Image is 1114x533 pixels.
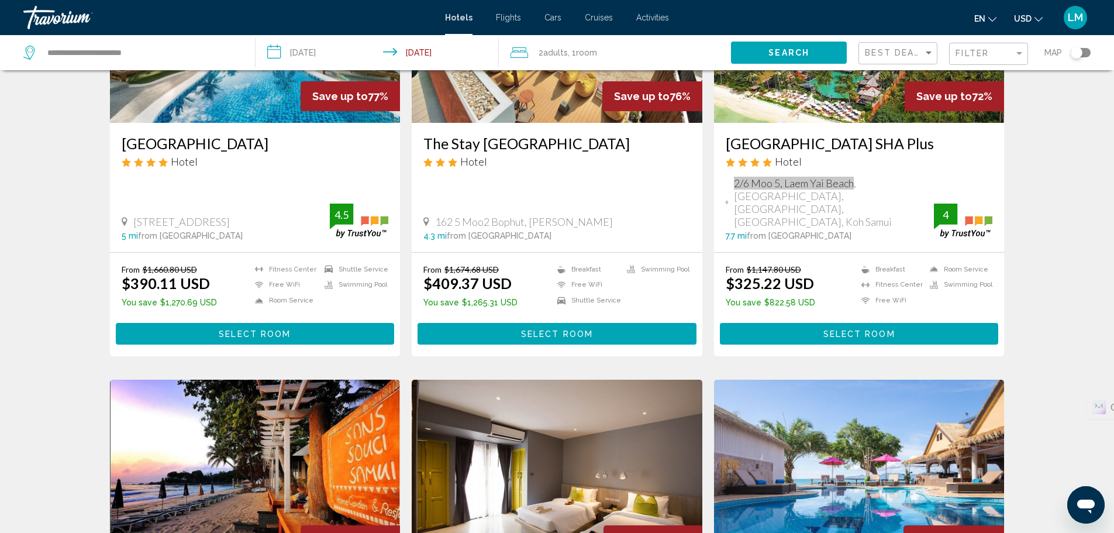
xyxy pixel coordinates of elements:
p: $1,265.31 USD [423,298,518,307]
span: Hotel [171,155,198,168]
li: Swimming Pool [924,280,992,290]
button: User Menu [1060,5,1091,30]
span: 5 mi [122,231,138,240]
mat-select: Sort by [865,49,934,59]
span: from [GEOGRAPHIC_DATA] [138,231,243,240]
span: Best Deals [865,48,926,57]
div: 76% [602,81,702,111]
li: Shuttle Service [551,295,621,305]
a: Cruises [585,13,613,22]
li: Breakfast [551,264,621,274]
a: Activities [636,13,669,22]
span: You save [726,298,761,307]
div: 72% [905,81,1004,111]
div: 77% [301,81,400,111]
div: 4 star Hotel [726,155,993,168]
span: Select Room [823,329,895,339]
button: Change language [974,10,996,27]
span: [STREET_ADDRESS] [133,215,230,228]
span: Hotel [775,155,802,168]
span: USD [1014,14,1032,23]
span: 2/6 Moo 5, Laem Yai Beach, [GEOGRAPHIC_DATA], [GEOGRAPHIC_DATA], [GEOGRAPHIC_DATA], Koh Samui [734,177,934,228]
span: Save up to [916,90,972,102]
li: Fitness Center [249,264,319,274]
li: Fitness Center [856,280,924,290]
button: Toggle map [1062,47,1091,58]
img: trustyou-badge.svg [934,204,992,238]
li: Free WiFi [249,280,319,290]
li: Free WiFi [551,280,621,290]
span: From [423,264,442,274]
span: From [726,264,744,274]
li: Room Service [249,295,319,305]
span: from [GEOGRAPHIC_DATA] [447,231,551,240]
span: Map [1044,44,1062,61]
span: 162 5 Moo2 Bophut, [PERSON_NAME] [435,215,613,228]
a: Cars [544,13,561,22]
ins: $409.37 USD [423,274,512,292]
span: from [GEOGRAPHIC_DATA] [747,231,851,240]
a: Select Room [418,326,696,339]
span: Save up to [614,90,670,102]
div: 3 star Hotel [423,155,691,168]
span: You save [423,298,459,307]
a: Hotels [445,13,472,22]
div: 4 [934,208,957,222]
span: Hotel [460,155,487,168]
span: 2 [539,44,568,61]
span: Adults [543,48,568,57]
button: Change currency [1014,10,1043,27]
li: Free WiFi [856,295,924,305]
span: Room [576,48,597,57]
span: Save up to [312,90,368,102]
li: Swimming Pool [621,264,691,274]
span: 7.7 mi [726,231,747,240]
li: Breakfast [856,264,924,274]
button: Filter [949,42,1028,66]
button: Travelers: 2 adults, 0 children [499,35,731,70]
span: Select Room [521,329,593,339]
del: $1,147.80 USD [747,264,801,274]
span: From [122,264,140,274]
span: en [974,14,985,23]
a: The Stay [GEOGRAPHIC_DATA] [423,135,691,152]
button: Select Room [418,323,696,345]
button: Select Room [116,323,395,345]
p: $1,270.69 USD [122,298,217,307]
li: Shuttle Service [319,264,388,274]
ins: $325.22 USD [726,274,814,292]
span: , 1 [568,44,597,61]
button: Search [731,42,847,63]
img: trustyou-badge.svg [330,204,388,238]
li: Room Service [924,264,992,274]
iframe: Кнопка запуска окна обмена сообщениями [1067,486,1105,524]
a: [GEOGRAPHIC_DATA] [122,135,389,152]
span: Filter [956,49,989,58]
span: Select Room [219,329,291,339]
button: Select Room [720,323,999,345]
a: Select Room [116,326,395,339]
span: 4.3 mi [423,231,447,240]
a: Select Room [720,326,999,339]
a: [GEOGRAPHIC_DATA] SHA Plus [726,135,993,152]
ins: $390.11 USD [122,274,210,292]
div: 4 star Hotel [122,155,389,168]
button: Check-in date: Dec 14, 2025 Check-out date: Dec 19, 2025 [256,35,499,70]
a: Flights [496,13,521,22]
li: Swimming Pool [319,280,388,290]
del: $1,674.68 USD [444,264,499,274]
span: LM [1068,12,1083,23]
div: 4.5 [330,208,353,222]
p: $822.58 USD [726,298,815,307]
del: $1,660.80 USD [143,264,197,274]
span: Search [768,49,809,58]
a: Travorium [23,6,433,29]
